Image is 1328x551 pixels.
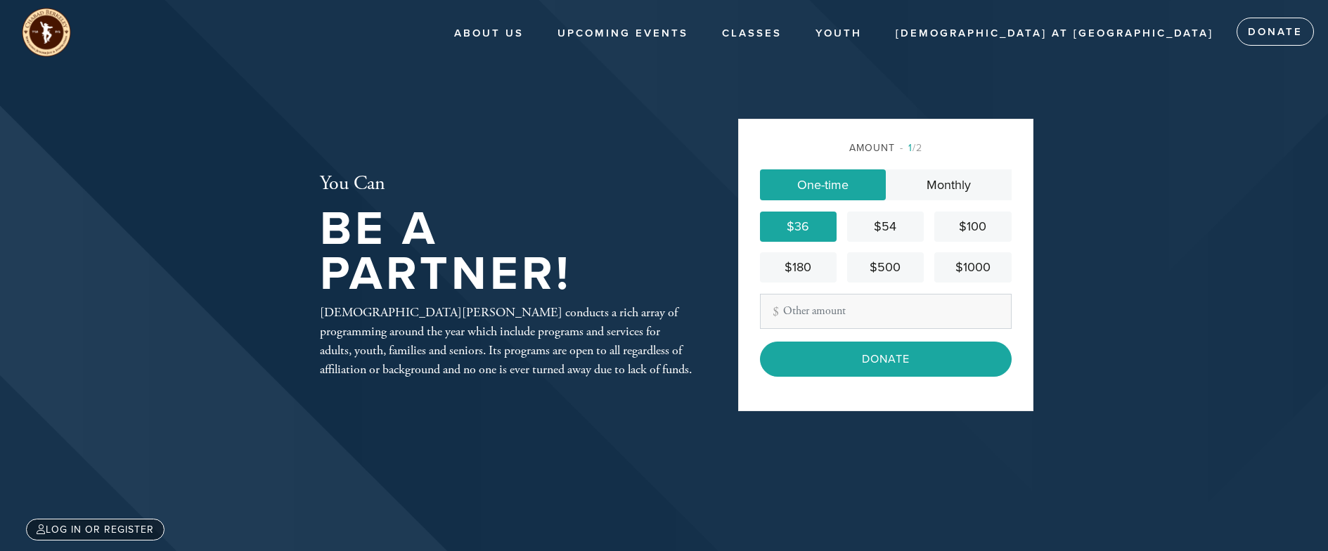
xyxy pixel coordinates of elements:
[934,252,1011,283] a: $1000
[547,20,699,47] a: Upcoming Events
[853,217,918,236] div: $54
[940,258,1005,277] div: $1000
[900,142,922,154] span: /2
[885,20,1224,47] a: [DEMOGRAPHIC_DATA] at [GEOGRAPHIC_DATA]
[766,217,831,236] div: $36
[886,169,1012,200] a: Monthly
[853,258,918,277] div: $500
[847,252,924,283] a: $500
[760,169,886,200] a: One-time
[711,20,792,47] a: Classes
[766,258,831,277] div: $180
[320,172,692,196] h2: You Can
[760,252,837,283] a: $180
[805,20,872,47] a: Youth
[847,212,924,242] a: $54
[444,20,534,47] a: About Us
[908,142,913,154] span: 1
[1237,18,1314,46] a: Donate
[21,7,72,58] img: unnamed%20%283%29_0.png
[26,519,165,540] a: Log in or register
[320,303,692,379] div: [DEMOGRAPHIC_DATA][PERSON_NAME] conducts a rich array of programming around the year which includ...
[760,342,1012,377] input: Donate
[940,217,1005,236] div: $100
[760,294,1012,329] input: Other amount
[934,212,1011,242] a: $100
[760,141,1012,155] div: Amount
[320,207,692,297] h1: Be A Partner!
[760,212,837,242] a: $36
